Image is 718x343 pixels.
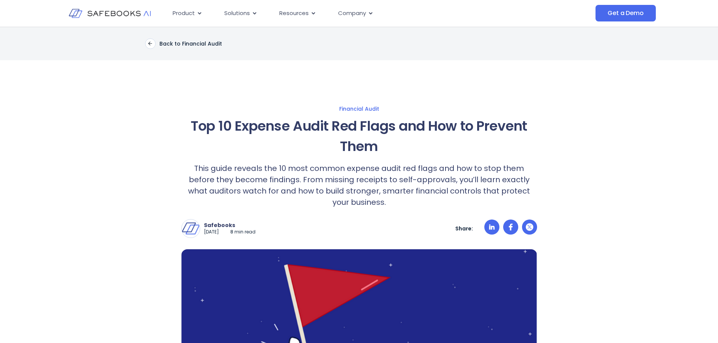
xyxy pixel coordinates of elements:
[181,163,537,208] p: This guide reveals the 10 most common expense audit red flags and how to stop them before they be...
[107,105,611,112] a: Financial Audit
[182,220,200,238] img: Safebooks
[167,6,520,21] div: Menu Toggle
[181,116,537,157] h1: Top 10 Expense Audit Red Flags and How to Prevent Them
[338,9,366,18] span: Company
[167,6,520,21] nav: Menu
[279,9,309,18] span: Resources
[608,9,643,17] span: Get a Demo
[596,5,655,21] a: Get a Demo
[173,9,195,18] span: Product
[230,229,256,235] p: 8 min read
[455,225,473,232] p: Share:
[204,229,219,235] p: [DATE]
[145,38,222,49] a: Back to Financial Audit
[159,40,222,47] p: Back to Financial Audit
[224,9,250,18] span: Solutions
[204,222,256,229] p: Safebooks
